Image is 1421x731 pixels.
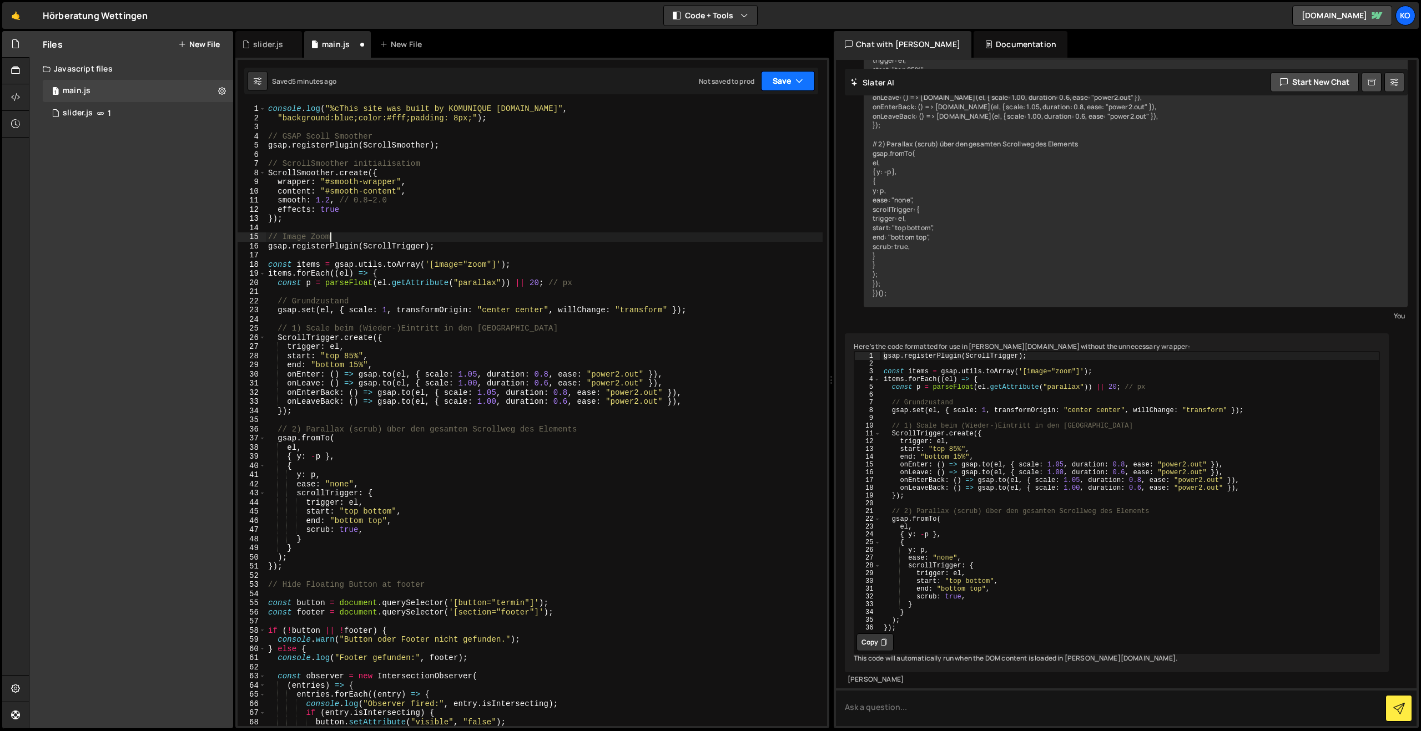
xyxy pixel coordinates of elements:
button: New File [178,40,220,49]
div: 6 [238,150,266,160]
div: 27 [855,554,880,562]
div: 33 [238,397,266,407]
div: 68 [238,718,266,727]
div: 67 [238,708,266,718]
div: 30 [855,577,880,585]
div: Documentation [974,31,1067,58]
div: 34 [855,608,880,616]
div: 53 [238,580,266,590]
div: 49 [238,544,266,553]
div: You [866,310,1405,322]
div: slider.js [63,108,93,118]
div: 20 [238,278,266,288]
div: 28 [238,352,266,361]
div: 41 [238,470,266,480]
div: 15 [238,232,266,242]
div: 58 [238,626,266,636]
div: 3 [855,368,880,375]
div: 24 [855,531,880,539]
div: 18 [238,260,266,270]
div: 27 [238,342,266,352]
div: 20 [855,500,880,507]
div: 33 [855,601,880,608]
div: 25 [238,324,266,333]
div: 46 [238,516,266,526]
div: 52 [238,571,266,581]
div: Here's the code formatted for use in [PERSON_NAME][DOMAIN_NAME] without the unnecessary wrapper: ... [845,333,1389,673]
div: Hörberatung Wettingen [43,9,148,22]
div: 60 [238,644,266,654]
div: 66 [238,699,266,709]
div: 26 [238,333,266,343]
span: 1 [108,109,111,118]
div: 11 [238,196,266,205]
div: 19 [238,269,266,278]
div: 17 [855,476,880,484]
div: 44 [238,498,266,507]
div: 30 [238,370,266,379]
div: 2 [238,114,266,123]
div: 16629/45301.js [43,102,233,124]
div: main.js [63,86,90,96]
button: Code + Tools [664,6,757,26]
div: 16 [855,469,880,476]
div: Javascript files [29,58,233,80]
div: 16629/45300.js [43,80,233,102]
a: [DOMAIN_NAME] [1292,6,1392,26]
div: 9 [855,414,880,422]
div: 35 [855,616,880,624]
div: 50 [238,553,266,562]
div: 63 [238,672,266,681]
div: 13 [855,445,880,453]
div: 36 [238,425,266,434]
button: Start new chat [1271,72,1359,92]
div: 8 [855,407,880,414]
div: 61 [238,653,266,663]
div: 12 [855,438,880,445]
div: 23 [855,523,880,531]
div: 37 [238,434,266,443]
div: 2 [855,360,880,368]
div: 57 [238,617,266,626]
div: 22 [855,515,880,523]
div: 18 [855,484,880,492]
div: 65 [238,690,266,699]
div: 22 [238,297,266,306]
div: New File [380,39,426,50]
div: 10 [238,187,266,196]
div: 19 [855,492,880,500]
div: 32 [238,388,266,398]
div: 14 [855,453,880,461]
div: 64 [238,681,266,691]
div: 1 [238,104,266,114]
button: Save [761,71,815,91]
div: 26 [855,546,880,554]
div: 54 [238,590,266,599]
div: 31 [238,379,266,388]
div: 17 [238,251,266,260]
div: 45 [238,507,266,516]
div: 3 [238,123,266,132]
div: 32 [855,593,880,601]
div: main.js [322,39,350,50]
div: slider.js [253,39,283,50]
div: 34 [238,407,266,416]
div: 13 [238,214,266,224]
div: 12 [238,205,266,215]
div: Not saved to prod [699,77,754,86]
div: 7 [238,159,266,169]
div: [PERSON_NAME] [848,675,1386,684]
div: 24 [238,315,266,324]
a: KO [1395,6,1415,26]
div: 38 [238,443,266,453]
div: 10 [855,422,880,430]
div: 5 minutes ago [292,77,336,86]
div: 21 [855,507,880,515]
div: 40 [238,461,266,471]
h2: Files [43,38,63,50]
div: 15 [855,461,880,469]
div: 29 [238,361,266,370]
div: 36 [855,624,880,632]
span: 1 [52,88,59,97]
